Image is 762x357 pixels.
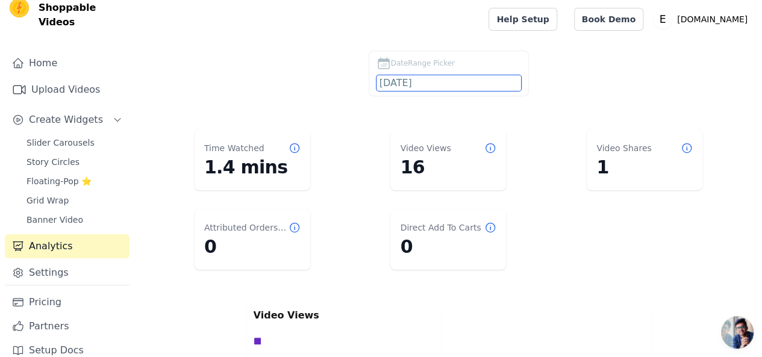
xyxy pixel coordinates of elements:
p: Video Views [254,308,434,323]
span: Floating-Pop ⭐ [27,175,92,187]
dt: Video Shares [596,142,651,154]
a: Book Demo [574,8,643,31]
span: DateRange Picker [391,58,455,69]
a: Upload Videos [5,78,130,102]
a: Home [5,51,130,75]
span: Banner Video [27,214,83,226]
button: E [DOMAIN_NAME] [653,8,752,30]
dt: Attributed Orders Count [204,222,289,234]
dt: Direct Add To Carts [400,222,481,234]
button: Create Widgets [5,108,130,132]
a: Floating-Pop ⭐ [19,173,130,190]
a: Help Setup [489,8,557,31]
dd: 1.4 mins [204,157,301,178]
dd: 1 [596,157,693,178]
a: Settings [5,261,130,285]
span: Create Widgets [29,113,103,127]
a: Analytics [5,234,130,258]
a: Partners [5,314,130,338]
dd: 16 [400,157,496,178]
span: Grid Wrap [27,194,69,206]
dd: 0 [204,236,301,258]
a: Story Circles [19,154,130,170]
dd: 0 [400,236,496,258]
a: Pricing [5,290,130,314]
dt: Time Watched [204,142,264,154]
a: Slider Carousels [19,134,130,151]
a: Banner Video [19,211,130,228]
div: Data groups [251,334,431,348]
text: E [660,13,666,25]
span: Story Circles [27,156,80,168]
p: [DOMAIN_NAME] [672,8,752,30]
input: DateRange Picker [376,75,521,91]
dt: Video Views [400,142,451,154]
a: Grid Wrap [19,192,130,209]
span: Slider Carousels [27,137,95,149]
a: Open chat [721,316,754,349]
